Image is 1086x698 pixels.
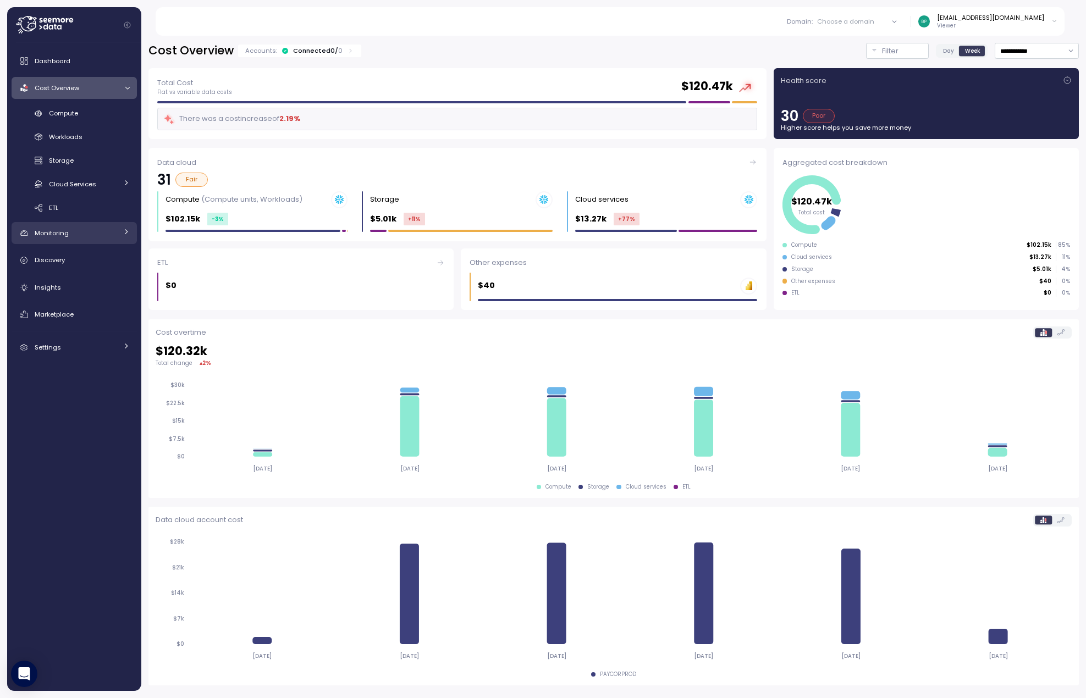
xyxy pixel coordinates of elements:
p: $13.27k [1029,253,1051,261]
p: Domain : [787,17,813,26]
tspan: Total cost [798,209,825,216]
a: Marketplace [12,303,137,325]
div: Accounts:Connected0/0 [238,45,361,57]
span: Insights [35,283,61,292]
a: Discovery [12,250,137,272]
div: Data cloud [157,157,757,168]
tspan: [DATE] [400,465,419,472]
p: 11 % [1056,253,1070,261]
p: Total Cost [157,77,232,88]
div: Compute [791,241,817,249]
p: Cost overtime [156,327,206,338]
tspan: [DATE] [252,652,272,660]
tspan: [DATE] [400,652,419,660]
div: ETL [791,289,800,297]
p: Data cloud account cost [156,514,243,525]
a: ETL [12,198,137,217]
p: (Compute units, Workloads) [201,194,302,204]
tspan: $0 [177,640,184,647]
p: 4 % [1056,265,1070,273]
p: 31 [157,173,171,187]
tspan: [DATE] [253,465,272,472]
p: $5.01k [370,213,396,225]
a: Cloud Services [12,175,137,193]
div: Compute [545,483,571,491]
p: $13.27k [575,213,607,225]
div: There was a cost increase of [163,113,300,125]
a: Storage [12,152,137,170]
h2: $ 120.32k [156,344,1072,359]
div: ETL [157,257,445,268]
tspan: [DATE] [547,465,566,472]
div: Storage [370,194,399,205]
div: Cloud services [791,253,832,261]
div: Other expenses [470,257,757,268]
a: Compute [12,104,137,123]
tspan: [DATE] [841,465,860,472]
a: ETL$0 [148,248,454,311]
span: Dashboard [35,57,70,65]
p: Viewer [937,22,1044,30]
div: [EMAIL_ADDRESS][DOMAIN_NAME] [937,13,1044,22]
div: Cloud services [626,483,666,491]
p: Total change [156,359,192,367]
p: $5.01k [1033,265,1051,273]
tspan: [DATE] [547,652,566,660]
span: Cost Overview [35,84,79,92]
div: 2 % [202,359,211,367]
a: Cost Overview [12,77,137,99]
p: 0 % [1056,278,1070,285]
p: $40 [478,279,495,292]
p: Higher score helps you save more money [781,123,1072,132]
div: Fair [175,173,208,187]
span: Cloud Services [49,180,96,189]
a: Workloads [12,128,137,146]
span: Settings [35,343,61,352]
div: Storage [587,483,609,491]
p: 0 % [1056,289,1070,297]
tspan: $0 [177,453,185,460]
tspan: $28k [170,538,184,545]
p: Flat vs variable data costs [157,88,232,96]
tspan: $30k [170,382,185,389]
a: Monitoring [12,222,137,244]
a: Insights [12,276,137,298]
div: Open Intercom Messenger [11,661,37,687]
tspan: $22.5k [166,400,185,407]
p: $0 [166,279,177,292]
div: Choose a domain [817,17,874,26]
p: 85 % [1056,241,1070,249]
tspan: $7.5k [169,435,185,442]
button: Filter [866,43,929,59]
tspan: $14k [171,589,184,596]
tspan: [DATE] [841,652,861,660]
div: PAYCORPROD [600,671,636,678]
div: ▴ [200,359,211,367]
div: Aggregated cost breakdown [148,507,1079,685]
tspan: $120.47k [791,195,833,208]
a: Data cloud31FairCompute (Compute units, Workloads)$102.15k-3%Storage $5.01k+11%Cloud services $13... [148,148,767,241]
div: Connected 0 / [293,46,343,55]
span: Storage [49,156,74,165]
div: +11 % [404,213,425,225]
div: -3 % [207,213,228,225]
div: +77 % [614,213,640,225]
tspan: $7k [173,615,184,622]
a: Settings [12,337,137,359]
p: Accounts: [245,46,277,55]
span: Workloads [49,132,82,141]
p: Filter [882,46,898,57]
div: ETL [682,483,691,491]
tspan: $21k [172,564,184,571]
span: Day [943,47,954,55]
p: 0 [338,46,343,55]
h2: $ 120.47k [681,79,733,95]
p: Health score [781,75,826,86]
div: Compute [166,194,302,205]
div: Storage [791,265,813,273]
img: 7ad3c78ce95743f3a0c87eed701eacc5 [918,15,930,27]
p: $102.15k [166,213,200,225]
tspan: [DATE] [694,465,713,472]
span: Week [965,47,980,55]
